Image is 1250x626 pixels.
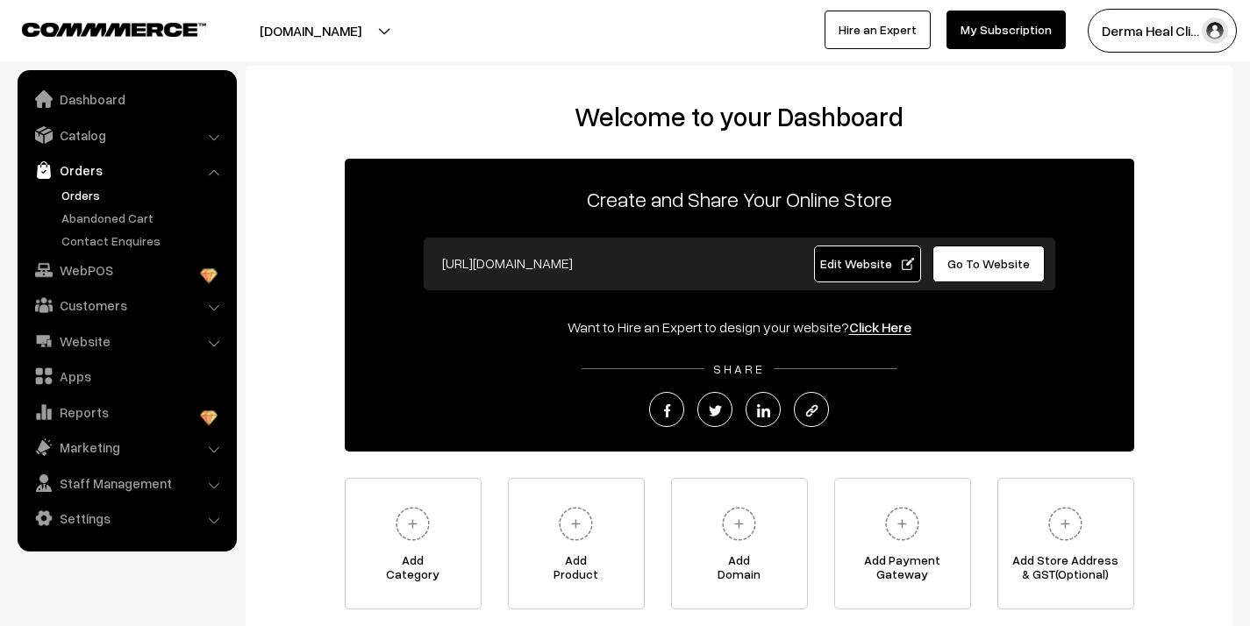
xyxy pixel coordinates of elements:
a: Dashboard [22,83,231,115]
a: Catalog [22,119,231,151]
img: plus.svg [389,500,437,548]
a: AddDomain [671,478,808,609]
a: Apps [22,360,231,392]
a: WebPOS [22,254,231,286]
h2: Welcome to your Dashboard [263,101,1215,132]
span: Add Payment Gateway [835,553,970,588]
a: Customers [22,289,231,321]
a: My Subscription [946,11,1066,49]
p: Create and Share Your Online Store [345,183,1134,215]
a: Edit Website [814,245,921,282]
button: [DOMAIN_NAME] [198,9,423,53]
img: COMMMERCE [22,23,206,36]
img: plus.svg [715,500,763,548]
a: Marketing [22,431,231,463]
a: AddCategory [345,478,482,609]
span: Add Domain [672,553,807,588]
span: Go To Website [947,256,1030,271]
img: plus.svg [1041,500,1089,548]
span: SHARE [704,361,774,376]
span: Add Store Address & GST(Optional) [998,553,1133,588]
span: Add Category [346,553,481,588]
a: Contact Enquires [57,231,231,250]
img: user [1202,18,1228,44]
span: Edit Website [820,256,914,271]
a: Add PaymentGateway [834,478,971,609]
button: Derma Heal Cli… [1088,9,1237,53]
img: plus.svg [878,500,926,548]
a: COMMMERCE [22,18,175,39]
a: Orders [57,186,231,204]
a: AddProduct [508,478,645,609]
a: Settings [22,502,231,534]
a: Staff Management [22,467,231,499]
a: Click Here [849,318,911,336]
a: Website [22,325,231,357]
a: Reports [22,396,231,428]
a: Orders [22,154,231,186]
a: Abandoned Cart [57,209,231,227]
img: plus.svg [552,500,600,548]
div: Want to Hire an Expert to design your website? [345,317,1134,338]
a: Go To Website [932,245,1046,282]
a: Add Store Address& GST(Optional) [997,478,1134,609]
span: Add Product [509,553,644,588]
a: Hire an Expert [825,11,931,49]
